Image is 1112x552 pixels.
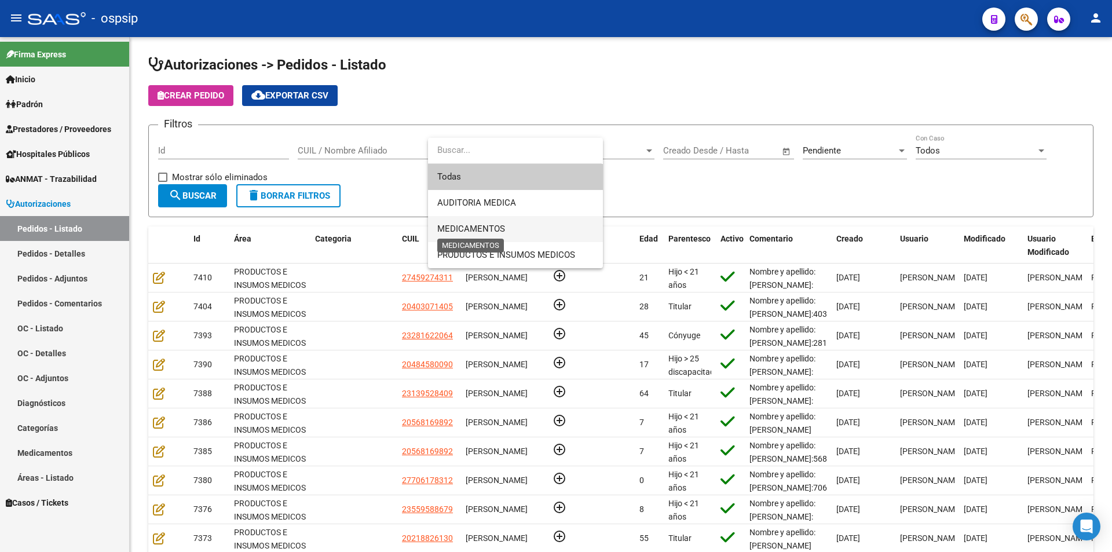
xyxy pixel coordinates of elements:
[1073,513,1100,540] div: Open Intercom Messenger
[437,164,594,190] span: Todas
[437,250,575,260] span: PRODUCTOS E INSUMOS MEDICOS
[437,198,516,208] span: AUDITORIA MEDICA
[428,137,602,163] input: dropdown search
[437,224,505,234] span: MEDICAMENTOS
